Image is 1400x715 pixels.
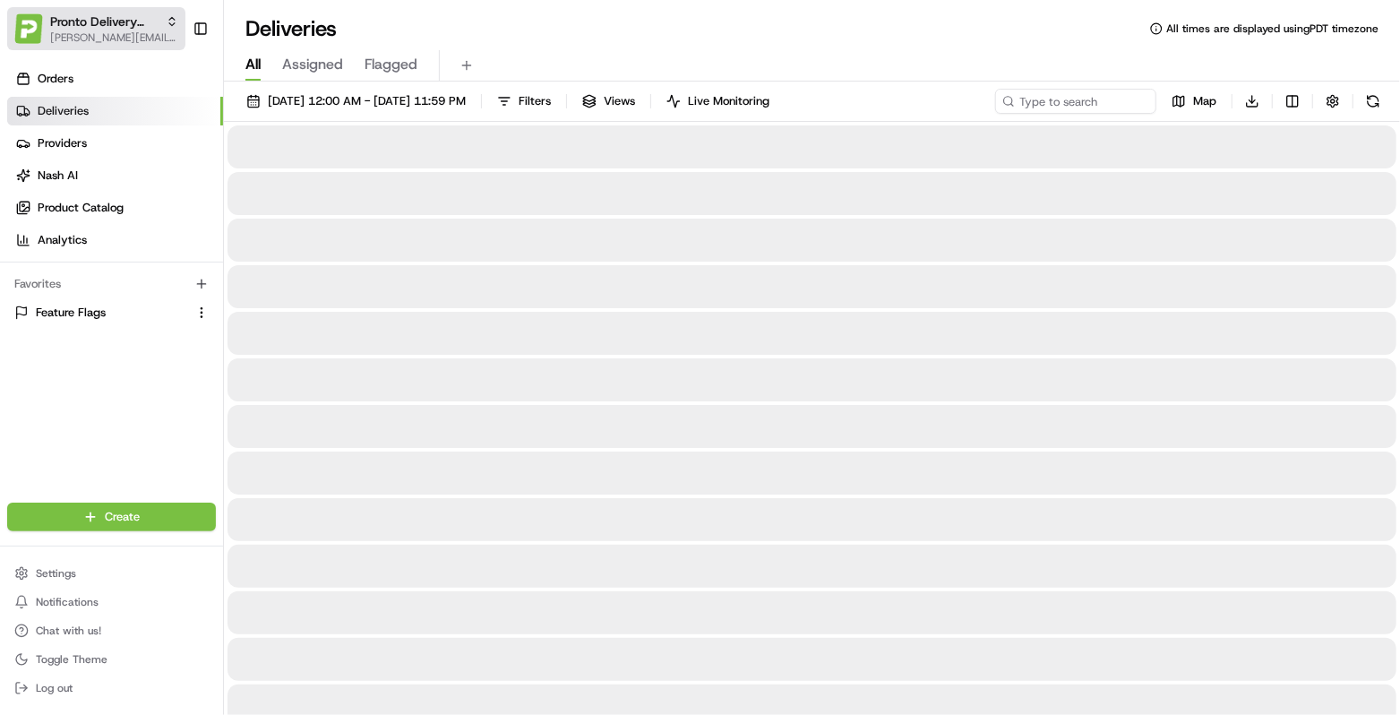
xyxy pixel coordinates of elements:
span: Map [1193,93,1216,109]
a: Orders [7,65,223,93]
a: Feature Flags [14,305,187,321]
div: Favorites [7,270,216,298]
span: [DATE] 12:00 AM - [DATE] 11:59 PM [268,93,466,109]
button: Settings [7,561,216,586]
span: Toggle Theme [36,652,107,667]
img: Pronto Delivery Service [14,13,43,43]
button: Chat with us! [7,618,216,643]
a: Providers [7,129,223,158]
span: Filters [519,93,551,109]
button: Live Monitoring [658,89,777,114]
button: Views [574,89,643,114]
span: Log out [36,681,73,695]
a: Analytics [7,226,223,254]
span: Nash AI [38,168,78,184]
button: Filters [489,89,559,114]
span: Settings [36,566,76,581]
button: Toggle Theme [7,647,216,672]
button: Refresh [1361,89,1386,114]
span: Create [105,509,140,525]
span: Assigned [282,54,343,75]
span: Providers [38,135,87,151]
button: Log out [7,676,216,701]
button: [DATE] 12:00 AM - [DATE] 11:59 PM [238,89,474,114]
button: Map [1164,89,1224,114]
button: [PERSON_NAME][EMAIL_ADDRESS][DOMAIN_NAME] [50,30,178,45]
span: Orders [38,71,73,87]
span: Views [604,93,635,109]
button: Feature Flags [7,298,216,327]
span: Live Monitoring [688,93,769,109]
span: Product Catalog [38,200,124,216]
span: Chat with us! [36,624,101,638]
span: Analytics [38,232,87,248]
a: Product Catalog [7,194,223,222]
button: Pronto Delivery Service [50,13,159,30]
button: Notifications [7,590,216,615]
span: Notifications [36,595,99,609]
span: All [245,54,261,75]
span: Feature Flags [36,305,106,321]
span: All times are displayed using PDT timezone [1166,22,1379,36]
a: Nash AI [7,161,223,190]
span: Flagged [365,54,417,75]
input: Type to search [995,89,1156,114]
h1: Deliveries [245,14,337,43]
button: Create [7,503,216,531]
span: Deliveries [38,103,89,119]
button: Pronto Delivery ServicePronto Delivery Service[PERSON_NAME][EMAIL_ADDRESS][DOMAIN_NAME] [7,7,185,50]
a: Deliveries [7,97,223,125]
